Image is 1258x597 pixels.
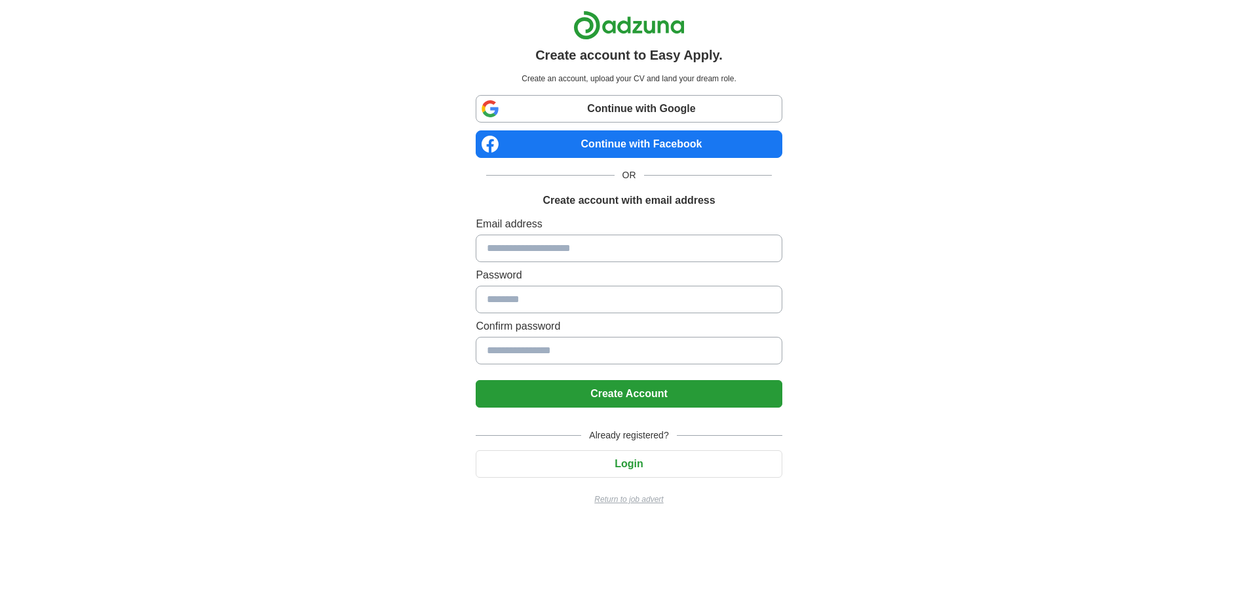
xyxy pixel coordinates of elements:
label: Email address [476,216,782,232]
p: Create an account, upload your CV and land your dream role. [478,73,779,85]
a: Continue with Google [476,95,782,123]
label: Password [476,267,782,283]
h1: Create account with email address [543,193,715,208]
span: OR [615,168,644,182]
span: Already registered? [581,429,676,442]
button: Create Account [476,380,782,408]
button: Login [476,450,782,478]
a: Login [476,458,782,469]
a: Continue with Facebook [476,130,782,158]
a: Return to job advert [476,493,782,505]
label: Confirm password [476,318,782,334]
img: Adzuna logo [573,10,685,40]
h1: Create account to Easy Apply. [535,45,723,65]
